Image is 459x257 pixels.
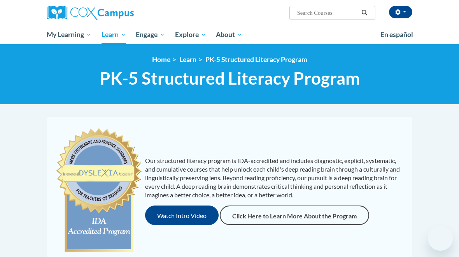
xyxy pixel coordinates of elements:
[220,206,369,225] a: Click Here to Learn More About the Program
[375,27,418,43] a: En español
[47,30,91,39] span: My Learning
[102,30,126,39] span: Learn
[428,226,453,251] iframe: Button to launch messaging window
[54,124,144,257] img: c477cda6-e343-453b-bfce-d6f9e9818e1c.png
[100,68,360,89] span: PK-5 Structured Literacy Program
[96,26,131,44] a: Learn
[131,26,170,44] a: Engage
[152,55,170,64] a: Home
[42,26,96,44] a: My Learning
[205,55,307,64] a: PK-5 Structured Literacy Program
[175,30,206,39] span: Explore
[179,55,196,64] a: Learn
[47,6,161,20] a: Cox Campus
[41,26,418,44] div: Main menu
[145,156,405,199] p: Our structured literacy program is IDA-accredited and includes diagnostic, explicit, systematic, ...
[296,8,359,18] input: Search Courses
[145,206,219,225] button: Watch Intro Video
[380,30,413,39] span: En español
[136,30,165,39] span: Engage
[389,6,412,18] button: Account Settings
[211,26,248,44] a: About
[170,26,211,44] a: Explore
[216,30,242,39] span: About
[359,8,370,18] button: Search
[47,6,134,20] img: Cox Campus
